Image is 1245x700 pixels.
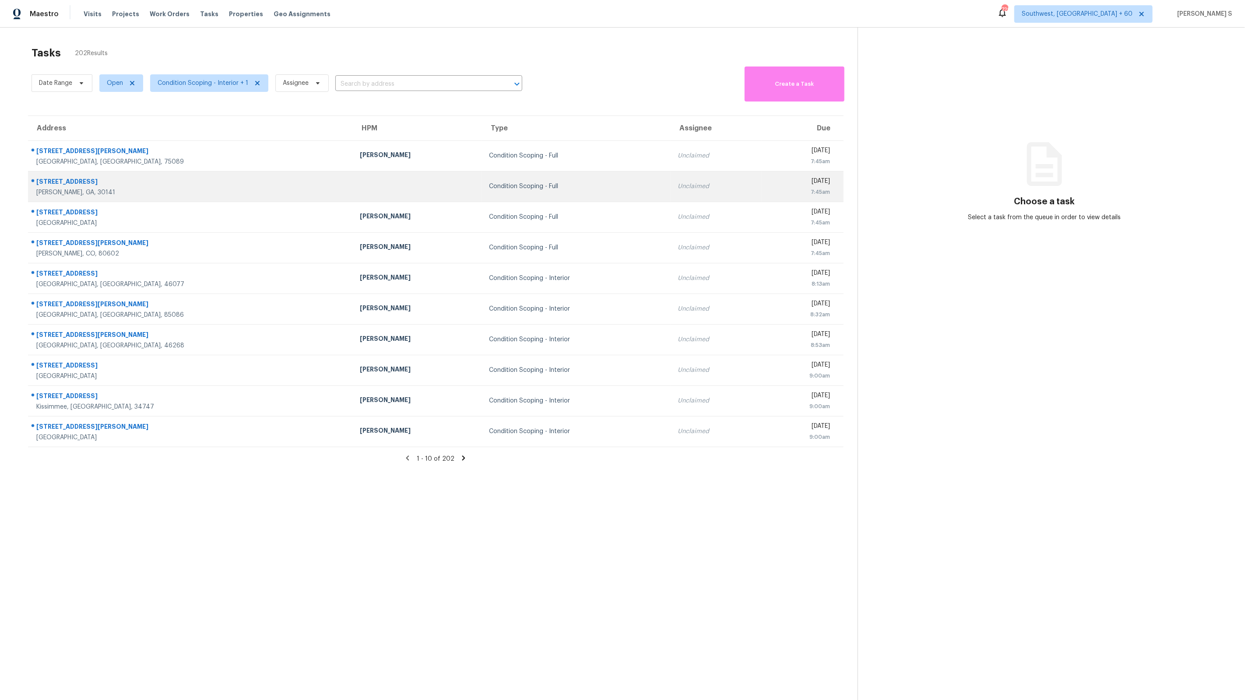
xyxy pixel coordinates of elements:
th: Assignee [671,116,762,140]
th: Address [28,116,353,140]
div: [PERSON_NAME] [360,426,475,437]
div: Condition Scoping - Full [489,213,664,221]
span: Date Range [39,79,72,87]
div: Select a task from the queue in order to view details [951,213,1138,222]
div: Condition Scoping - Interior [489,427,664,436]
div: [STREET_ADDRESS] [36,269,346,280]
span: Assignee [283,79,309,87]
div: [DATE] [769,269,830,280]
div: 7:45am [769,157,830,166]
div: [PERSON_NAME] [360,150,475,161]
th: Due [762,116,844,140]
div: 9:00am [769,371,830,380]
div: Unclaimed [678,304,755,313]
div: Condition Scoping - Full [489,182,664,191]
span: Open [107,79,123,87]
h2: Tasks [32,49,61,57]
div: Unclaimed [678,182,755,191]
div: [STREET_ADDRESS] [36,392,346,402]
th: HPM [353,116,482,140]
div: [STREET_ADDRESS] [36,177,346,188]
button: Open [511,78,523,90]
div: 8:32am [769,310,830,319]
span: 1 - 10 of 202 [417,456,454,462]
div: [STREET_ADDRESS][PERSON_NAME] [36,300,346,311]
div: Unclaimed [678,335,755,344]
button: Create a Task [745,66,844,101]
div: [DATE] [769,422,830,433]
div: [DATE] [769,299,830,310]
span: Projects [112,10,139,18]
span: Properties [229,10,263,18]
div: Condition Scoping - Full [489,243,664,252]
div: [PERSON_NAME] [360,242,475,253]
div: [PERSON_NAME] [360,395,475,406]
div: [PERSON_NAME] [360,365,475,376]
div: [STREET_ADDRESS] [36,208,346,219]
div: [GEOGRAPHIC_DATA], [GEOGRAPHIC_DATA], 75089 [36,157,346,166]
span: Southwest, [GEOGRAPHIC_DATA] + 60 [1022,10,1132,18]
div: 9:00am [769,402,830,411]
div: 9:00am [769,433,830,441]
div: Unclaimed [678,151,755,160]
div: [DATE] [769,360,830,371]
div: Unclaimed [678,366,755,374]
div: Condition Scoping - Interior [489,396,664,405]
div: [STREET_ADDRESS][PERSON_NAME] [36,422,346,433]
div: [GEOGRAPHIC_DATA] [36,433,346,442]
div: Kissimmee, [GEOGRAPHIC_DATA], 34747 [36,402,346,411]
span: Visits [84,10,102,18]
div: 7:45am [769,249,830,258]
span: Tasks [200,11,218,17]
span: 202 Results [75,49,108,58]
div: [DATE] [769,391,830,402]
input: Search by address [335,77,498,91]
div: Unclaimed [678,213,755,221]
div: [GEOGRAPHIC_DATA] [36,219,346,227]
div: 729 [1002,5,1008,14]
div: Unclaimed [678,396,755,405]
div: [DATE] [769,330,830,341]
div: Condition Scoping - Interior [489,335,664,344]
span: Geo Assignments [274,10,331,18]
th: Type [482,116,671,140]
div: [GEOGRAPHIC_DATA], [GEOGRAPHIC_DATA], 85086 [36,311,346,319]
div: 8:53am [769,341,830,350]
div: [PERSON_NAME] [360,334,475,345]
div: Unclaimed [678,274,755,283]
div: 8:13am [769,280,830,288]
div: [PERSON_NAME], GA, 30141 [36,188,346,197]
div: [PERSON_NAME], CO, 80602 [36,249,346,258]
div: Unclaimed [678,243,755,252]
div: [PERSON_NAME] [360,212,475,223]
div: [GEOGRAPHIC_DATA], [GEOGRAPHIC_DATA], 46077 [36,280,346,289]
span: [PERSON_NAME] S [1174,10,1232,18]
div: [PERSON_NAME] [360,273,475,284]
div: Condition Scoping - Interior [489,274,664,283]
div: 7:45am [769,218,830,227]
div: Condition Scoping - Interior [489,366,664,374]
div: Condition Scoping - Full [489,151,664,160]
div: [DATE] [769,177,830,188]
div: [STREET_ADDRESS][PERSON_NAME] [36,147,346,157]
div: [STREET_ADDRESS][PERSON_NAME] [36,330,346,341]
div: [STREET_ADDRESS] [36,361,346,372]
div: [DATE] [769,207,830,218]
div: Unclaimed [678,427,755,436]
div: [GEOGRAPHIC_DATA], [GEOGRAPHIC_DATA], 46268 [36,341,346,350]
h3: Choose a task [1014,197,1075,206]
div: [PERSON_NAME] [360,304,475,315]
span: Maestro [30,10,59,18]
div: [DATE] [769,146,830,157]
div: 7:45am [769,188,830,196]
span: Create a Task [749,79,840,89]
div: [DATE] [769,238,830,249]
span: Work Orders [150,10,190,18]
div: [GEOGRAPHIC_DATA] [36,372,346,381]
span: Condition Scoping - Interior + 1 [158,79,248,87]
div: Condition Scoping - Interior [489,304,664,313]
div: [STREET_ADDRESS][PERSON_NAME] [36,238,346,249]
